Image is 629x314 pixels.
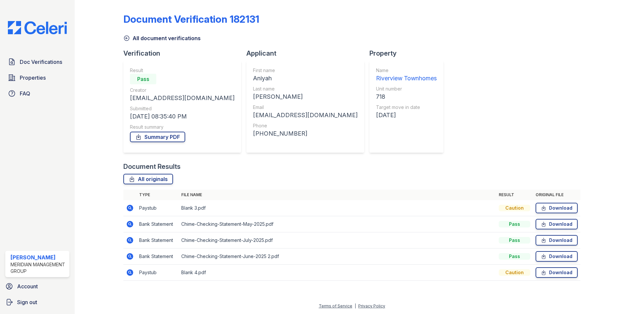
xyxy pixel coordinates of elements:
[5,71,69,84] a: Properties
[536,251,578,262] a: Download
[179,216,496,232] td: Chime-Checking-Statement-May-2025.pdf
[253,122,358,129] div: Phone
[536,219,578,229] a: Download
[253,129,358,138] div: [PHONE_NUMBER]
[179,190,496,200] th: File name
[179,200,496,216] td: Blank 3.pdf
[137,265,179,281] td: Paystub
[137,232,179,249] td: Bank Statement
[130,132,185,142] a: Summary PDF
[137,216,179,232] td: Bank Statement
[499,221,530,227] div: Pass
[533,190,580,200] th: Original file
[496,190,533,200] th: Result
[376,92,437,101] div: 718
[319,303,352,308] a: Terms of Service
[358,303,385,308] a: Privacy Policy
[137,249,179,265] td: Bank Statement
[130,67,235,74] div: Result
[376,104,437,111] div: Target move in date
[11,253,67,261] div: [PERSON_NAME]
[253,86,358,92] div: Last name
[20,58,62,66] span: Doc Verifications
[179,265,496,281] td: Blank 4.pdf
[123,174,173,184] a: All originals
[179,232,496,249] td: Chime-Checking-Statement-July-2025.pdf
[3,296,72,309] a: Sign out
[130,105,235,112] div: Submitted
[20,90,30,97] span: FAQ
[253,92,358,101] div: [PERSON_NAME]
[123,162,181,171] div: Document Results
[3,21,72,34] img: CE_Logo_Blue-a8612792a0a2168367f1c8372b55b34899dd931a85d93a1a3d3e32e68fde9ad4.png
[17,298,37,306] span: Sign out
[5,87,69,100] a: FAQ
[123,34,201,42] a: All document verifications
[130,112,235,121] div: [DATE] 08:35:40 PM
[130,124,235,130] div: Result summary
[499,237,530,244] div: Pass
[376,67,437,83] a: Name Riverview Townhomes
[130,93,235,103] div: [EMAIL_ADDRESS][DOMAIN_NAME]
[137,190,179,200] th: Type
[376,86,437,92] div: Unit number
[11,261,67,275] div: Meridian Management Group
[123,13,259,25] div: Document Verification 182131
[499,269,530,276] div: Caution
[246,49,369,58] div: Applicant
[536,203,578,213] a: Download
[179,249,496,265] td: Chime-Checking-Statement-June-2025 2.pdf
[20,74,46,82] span: Properties
[376,74,437,83] div: Riverview Townhomes
[130,87,235,93] div: Creator
[253,111,358,120] div: [EMAIL_ADDRESS][DOMAIN_NAME]
[536,235,578,246] a: Download
[499,205,530,211] div: Caution
[355,303,356,308] div: |
[376,67,437,74] div: Name
[499,253,530,260] div: Pass
[3,280,72,293] a: Account
[123,49,246,58] div: Verification
[376,111,437,120] div: [DATE]
[253,67,358,74] div: First name
[253,104,358,111] div: Email
[536,267,578,278] a: Download
[5,55,69,68] a: Doc Verifications
[130,74,156,84] div: Pass
[17,282,38,290] span: Account
[369,49,449,58] div: Property
[253,74,358,83] div: Aniyah
[137,200,179,216] td: Paystub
